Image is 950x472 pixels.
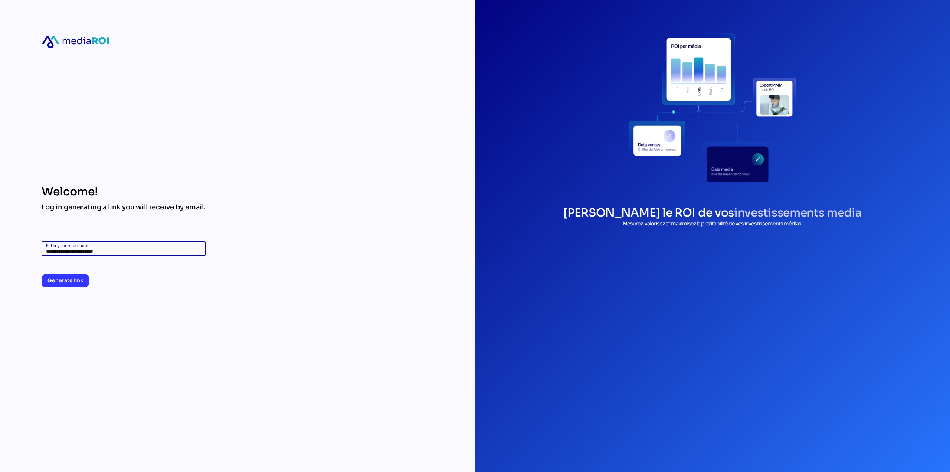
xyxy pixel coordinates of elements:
div: Log in generating a link you will receive by email. [42,203,206,212]
div: mediaroi [42,36,109,48]
div: Welcome! [42,185,206,198]
button: Generate link [42,274,89,287]
span: Generate link [47,276,83,285]
input: Enter your email here [46,241,201,256]
h1: [PERSON_NAME] le ROI de vos [563,206,862,220]
span: investissements media [734,206,862,220]
p: Mesurez, valorisez et maximisez la profitabilité de vos investissements médias. [563,220,862,228]
div: login [629,24,796,191]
